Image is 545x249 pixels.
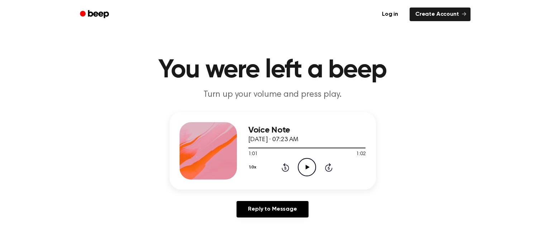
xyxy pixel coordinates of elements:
a: Log in [375,6,405,23]
h1: You were left a beep [89,57,456,83]
span: [DATE] · 07:23 AM [248,137,298,143]
span: 1:01 [248,150,258,158]
span: 1:02 [356,150,365,158]
p: Turn up your volume and press play. [135,89,410,101]
a: Beep [75,8,115,21]
a: Reply to Message [236,201,308,217]
button: 1.0x [248,161,259,173]
a: Create Account [410,8,470,21]
h3: Voice Note [248,125,366,135]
